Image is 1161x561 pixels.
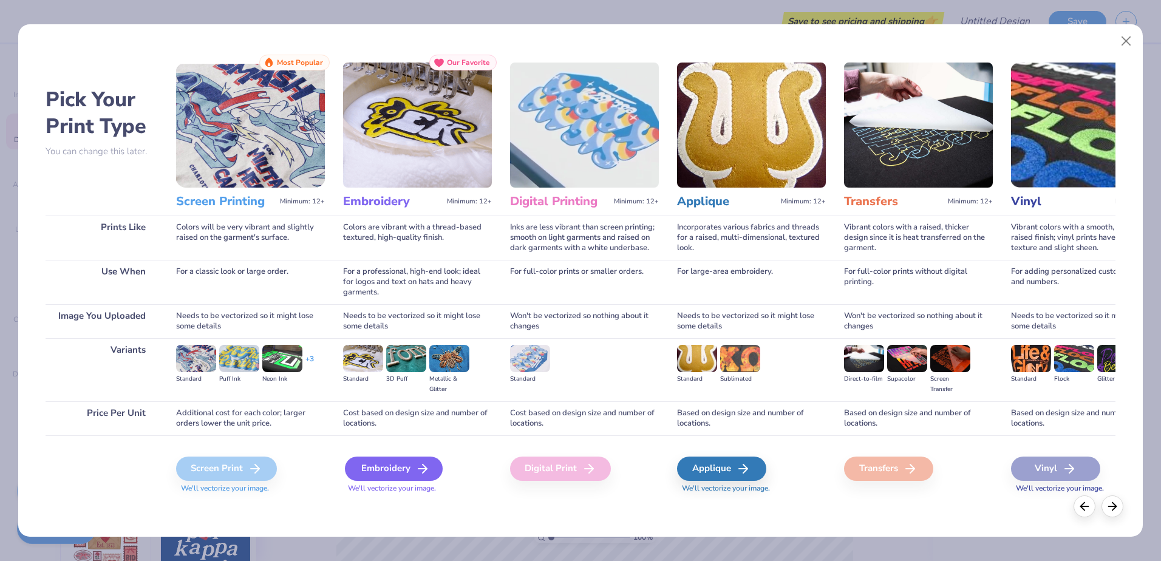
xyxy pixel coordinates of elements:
div: Additional cost for each color; larger orders lower the unit price. [176,401,325,435]
div: Puff Ink [219,374,259,384]
div: Digital Print [510,457,611,481]
div: Screen Print [176,457,277,481]
div: Sublimated [720,374,760,384]
h3: Transfers [844,194,943,209]
img: Applique [677,63,826,188]
div: Based on design size and number of locations. [1011,401,1160,435]
div: Based on design size and number of locations. [677,401,826,435]
img: Standard [343,345,383,372]
div: Cost based on design size and number of locations. [510,401,659,435]
div: Standard [176,374,216,384]
div: Transfers [844,457,933,481]
div: Direct-to-film [844,374,884,384]
div: For adding personalized custom names and numbers. [1011,260,1160,304]
img: Screen Printing [176,63,325,188]
div: Won't be vectorized so nothing about it changes [844,304,993,338]
div: Standard [1011,374,1051,384]
div: Inks are less vibrant than screen printing; smooth on light garments and raised on dark garments ... [510,216,659,260]
img: Standard [1011,345,1051,372]
span: Most Popular [277,58,323,67]
div: Variants [46,338,158,401]
div: Vinyl [1011,457,1100,481]
h3: Embroidery [343,194,442,209]
div: Standard [677,374,717,384]
img: 3D Puff [386,345,426,372]
img: Embroidery [343,63,492,188]
div: Needs to be vectorized so it might lose some details [343,304,492,338]
img: Standard [510,345,550,372]
div: Needs to be vectorized so it might lose some details [677,304,826,338]
div: Colors are vibrant with a thread-based textured, high-quality finish. [343,216,492,260]
div: Glitter [1097,374,1137,384]
span: Minimum: 12+ [614,197,659,206]
div: + 3 [305,354,314,375]
div: For full-color prints without digital printing. [844,260,993,304]
span: Minimum: 12+ [1115,197,1160,206]
div: For full-color prints or smaller orders. [510,260,659,304]
button: Close [1115,30,1138,53]
h3: Screen Printing [176,194,275,209]
span: We'll vectorize your image. [1011,483,1160,494]
h3: Digital Printing [510,194,609,209]
span: Minimum: 12+ [948,197,993,206]
div: Standard [510,374,550,384]
div: Screen Transfer [930,374,970,395]
div: Based on design size and number of locations. [844,401,993,435]
div: 3D Puff [386,374,426,384]
div: Embroidery [345,457,443,481]
span: We'll vectorize your image. [677,483,826,494]
div: Image You Uploaded [46,304,158,338]
div: Cost based on design size and number of locations. [343,401,492,435]
div: Needs to be vectorized so it might lose some details [1011,304,1160,338]
img: Direct-to-film [844,345,884,372]
img: Neon Ink [262,345,302,372]
div: For a classic look or large order. [176,260,325,304]
div: Needs to be vectorized so it might lose some details [176,304,325,338]
div: Incorporates various fabrics and threads for a raised, multi-dimensional, textured look. [677,216,826,260]
div: Use When [46,260,158,304]
div: Applique [677,457,766,481]
div: Metallic & Glitter [429,374,469,395]
img: Screen Transfer [930,345,970,372]
img: Supacolor [887,345,927,372]
p: You can change this later. [46,146,158,157]
div: Standard [343,374,383,384]
span: Minimum: 12+ [280,197,325,206]
div: Vibrant colors with a smooth, slightly raised finish; vinyl prints have a consistent texture and ... [1011,216,1160,260]
span: Our Favorite [447,58,490,67]
img: Glitter [1097,345,1137,372]
div: Colors will be very vibrant and slightly raised on the garment's surface. [176,216,325,260]
h2: Pick Your Print Type [46,86,158,140]
div: For large-area embroidery. [677,260,826,304]
img: Vinyl [1011,63,1160,188]
img: Transfers [844,63,993,188]
span: We'll vectorize your image. [176,483,325,494]
div: Vibrant colors with a raised, thicker design since it is heat transferred on the garment. [844,216,993,260]
div: Supacolor [887,374,927,384]
div: Neon Ink [262,374,302,384]
img: Digital Printing [510,63,659,188]
img: Flock [1054,345,1094,372]
div: Price Per Unit [46,401,158,435]
img: Puff Ink [219,345,259,372]
span: Minimum: 12+ [781,197,826,206]
div: Prints Like [46,216,158,260]
span: Minimum: 12+ [447,197,492,206]
h3: Vinyl [1011,194,1110,209]
div: Flock [1054,374,1094,384]
span: We'll vectorize your image. [343,483,492,494]
div: Won't be vectorized so nothing about it changes [510,304,659,338]
img: Standard [176,345,216,372]
img: Metallic & Glitter [429,345,469,372]
h3: Applique [677,194,776,209]
img: Sublimated [720,345,760,372]
div: For a professional, high-end look; ideal for logos and text on hats and heavy garments. [343,260,492,304]
img: Standard [677,345,717,372]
